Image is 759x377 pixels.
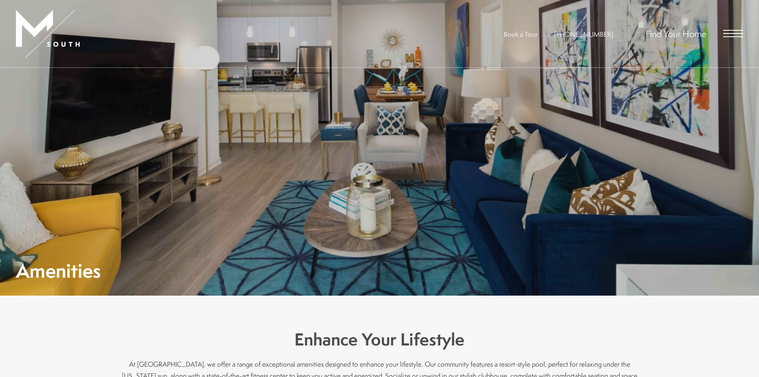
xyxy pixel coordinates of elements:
a: Book a Tour [504,30,537,39]
a: Call Us at 813-570-8014 [554,30,613,39]
h1: Amenities [16,262,101,280]
button: Open Menu [723,30,743,37]
a: Find Your Home [645,27,706,40]
img: MSouth [16,10,80,58]
span: [PHONE_NUMBER] [554,30,613,39]
h3: Enhance Your Lifestyle [121,328,639,351]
